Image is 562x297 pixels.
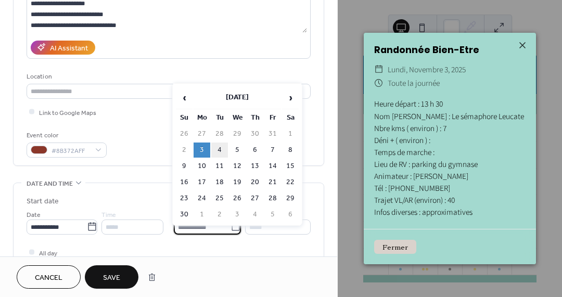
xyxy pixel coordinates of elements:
[176,175,193,190] td: 16
[282,175,299,190] td: 22
[264,191,281,206] td: 28
[264,126,281,141] td: 31
[229,159,246,174] td: 12
[101,209,116,220] span: Time
[264,159,281,174] td: 14
[282,143,299,158] td: 8
[176,110,193,125] th: Su
[194,143,210,158] td: 3
[247,159,263,174] td: 13
[194,159,210,174] td: 10
[27,209,41,220] span: Date
[211,207,228,222] td: 2
[229,207,246,222] td: 3
[247,207,263,222] td: 4
[364,43,536,57] div: Randonnée Bien-Etre
[211,143,228,158] td: 4
[374,62,384,76] div: ​
[229,126,246,141] td: 29
[247,175,263,190] td: 20
[211,159,228,174] td: 11
[176,126,193,141] td: 26
[374,240,416,254] button: Fermer
[176,87,192,108] span: ‹
[282,126,299,141] td: 1
[229,110,246,125] th: We
[364,98,536,218] div: Heure départ : 13 h 30 Nom [PERSON_NAME] : Le sémaphore Leucate Nbre kms ( environ ) : 7 Déni + (...
[264,175,281,190] td: 21
[388,62,466,76] span: lundi, novembre 3, 2025
[264,207,281,222] td: 5
[35,273,62,283] span: Cancel
[229,191,246,206] td: 26
[103,273,120,283] span: Save
[194,110,210,125] th: Mo
[17,265,81,289] button: Cancel
[27,178,73,189] span: Date and time
[194,175,210,190] td: 17
[31,41,95,55] button: AI Assistant
[176,191,193,206] td: 23
[176,143,193,158] td: 2
[282,110,299,125] th: Sa
[211,110,228,125] th: Tu
[247,143,263,158] td: 6
[247,126,263,141] td: 30
[194,87,281,109] th: [DATE]
[264,110,281,125] th: Fr
[247,191,263,206] td: 27
[194,126,210,141] td: 27
[194,207,210,222] td: 1
[282,207,299,222] td: 6
[229,175,246,190] td: 19
[211,175,228,190] td: 18
[229,143,246,158] td: 5
[176,159,193,174] td: 9
[211,191,228,206] td: 25
[283,87,298,108] span: ›
[27,71,309,82] div: Location
[176,207,193,222] td: 30
[247,110,263,125] th: Th
[52,145,90,156] span: #8B372AFF
[374,76,384,89] div: ​
[264,143,281,158] td: 7
[211,126,228,141] td: 28
[27,196,59,207] div: Start date
[282,191,299,206] td: 29
[282,159,299,174] td: 15
[194,191,210,206] td: 24
[39,107,96,118] span: Link to Google Maps
[27,130,105,141] div: Event color
[388,76,440,89] span: Toute la journée
[85,265,138,289] button: Save
[50,43,88,54] div: AI Assistant
[39,248,57,259] span: All day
